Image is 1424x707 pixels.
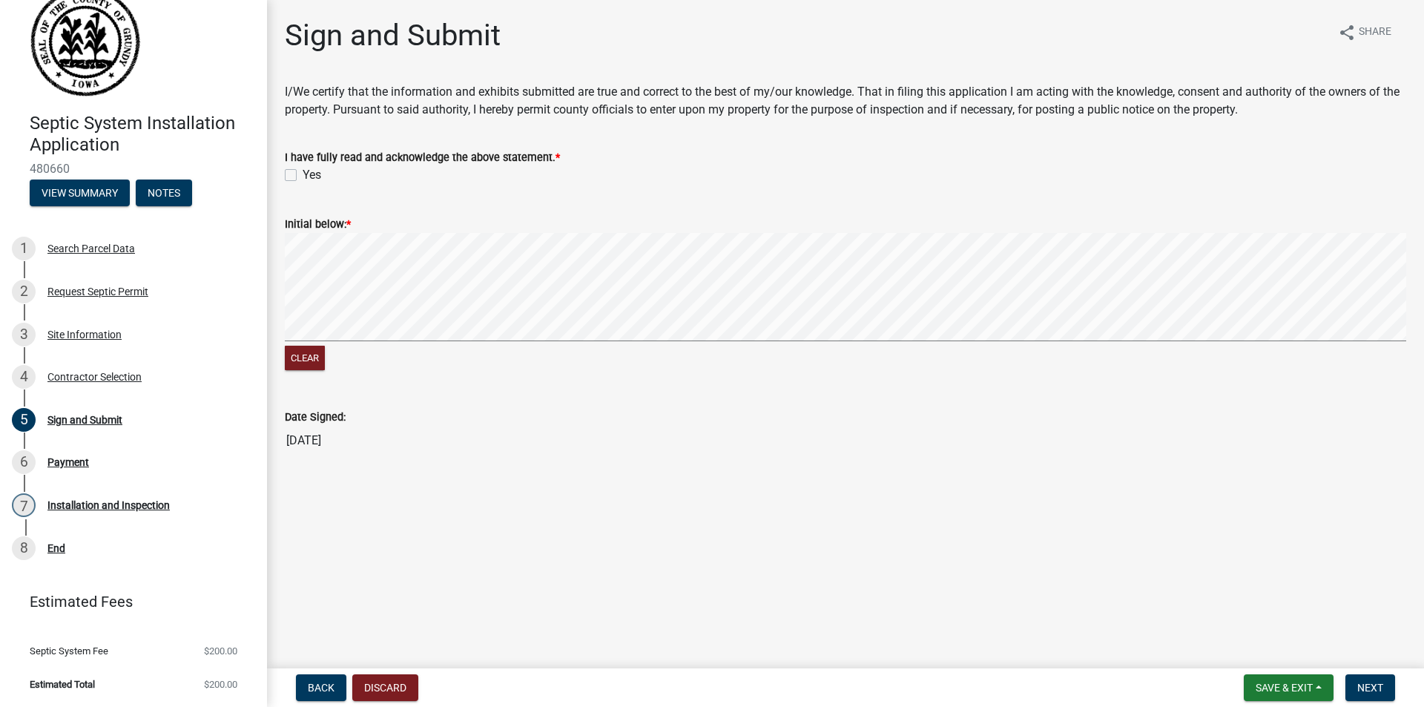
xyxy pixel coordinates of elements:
div: Site Information [47,329,122,340]
div: Request Septic Permit [47,286,148,297]
div: 7 [12,493,36,517]
span: 480660 [30,162,237,176]
div: End [47,543,65,553]
div: 6 [12,450,36,474]
div: Search Parcel Data [47,243,135,254]
div: Installation and Inspection [47,500,170,510]
button: View Summary [30,180,130,206]
label: I have fully read and acknowledge the above statement. [285,153,560,163]
div: I/We certify that the information and exhibits submitted are true and correct to the best of my/o... [285,83,1406,119]
div: Contractor Selection [47,372,142,382]
span: Next [1357,682,1383,694]
div: Payment [47,457,89,467]
span: Estimated Total [30,680,95,689]
button: Back [296,674,346,701]
div: 5 [12,408,36,432]
button: Clear [285,346,325,370]
span: Share [1359,24,1391,42]
div: 2 [12,280,36,303]
i: share [1338,24,1356,42]
label: Yes [303,166,321,184]
button: Next [1345,674,1395,701]
button: Notes [136,180,192,206]
h1: Sign and Submit [285,18,501,53]
button: Discard [352,674,418,701]
span: $200.00 [204,646,237,656]
span: Septic System Fee [30,646,108,656]
span: Save & Exit [1256,682,1313,694]
span: $200.00 [204,680,237,689]
span: Back [308,682,334,694]
h4: Septic System Installation Application [30,113,255,156]
button: Save & Exit [1244,674,1334,701]
div: Sign and Submit [47,415,122,425]
wm-modal-confirm: Summary [30,188,130,200]
label: Initial below: [285,220,351,230]
wm-modal-confirm: Notes [136,188,192,200]
a: Estimated Fees [12,587,243,616]
button: shareShare [1326,18,1403,47]
div: 3 [12,323,36,346]
label: Date Signed: [285,412,346,423]
div: 4 [12,365,36,389]
div: 8 [12,536,36,560]
div: 1 [12,237,36,260]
